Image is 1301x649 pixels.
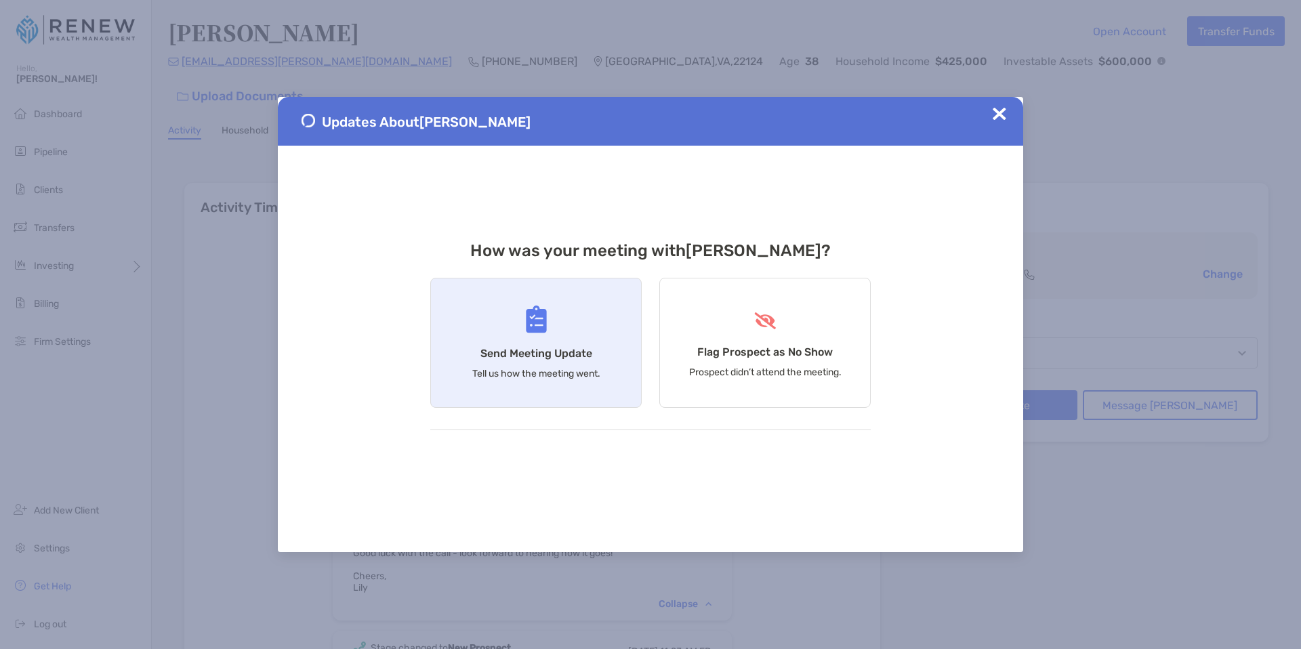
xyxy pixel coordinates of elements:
[322,114,531,130] span: Updates About [PERSON_NAME]
[480,347,592,360] h4: Send Meeting Update
[993,107,1006,121] img: Close Updates Zoe
[689,367,842,378] p: Prospect didn’t attend the meeting.
[472,368,600,379] p: Tell us how the meeting went.
[697,346,833,358] h4: Flag Prospect as No Show
[430,241,871,260] h3: How was your meeting with [PERSON_NAME] ?
[753,312,778,329] img: Flag Prospect as No Show
[302,114,315,127] img: Send Meeting Update 1
[526,306,547,333] img: Send Meeting Update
